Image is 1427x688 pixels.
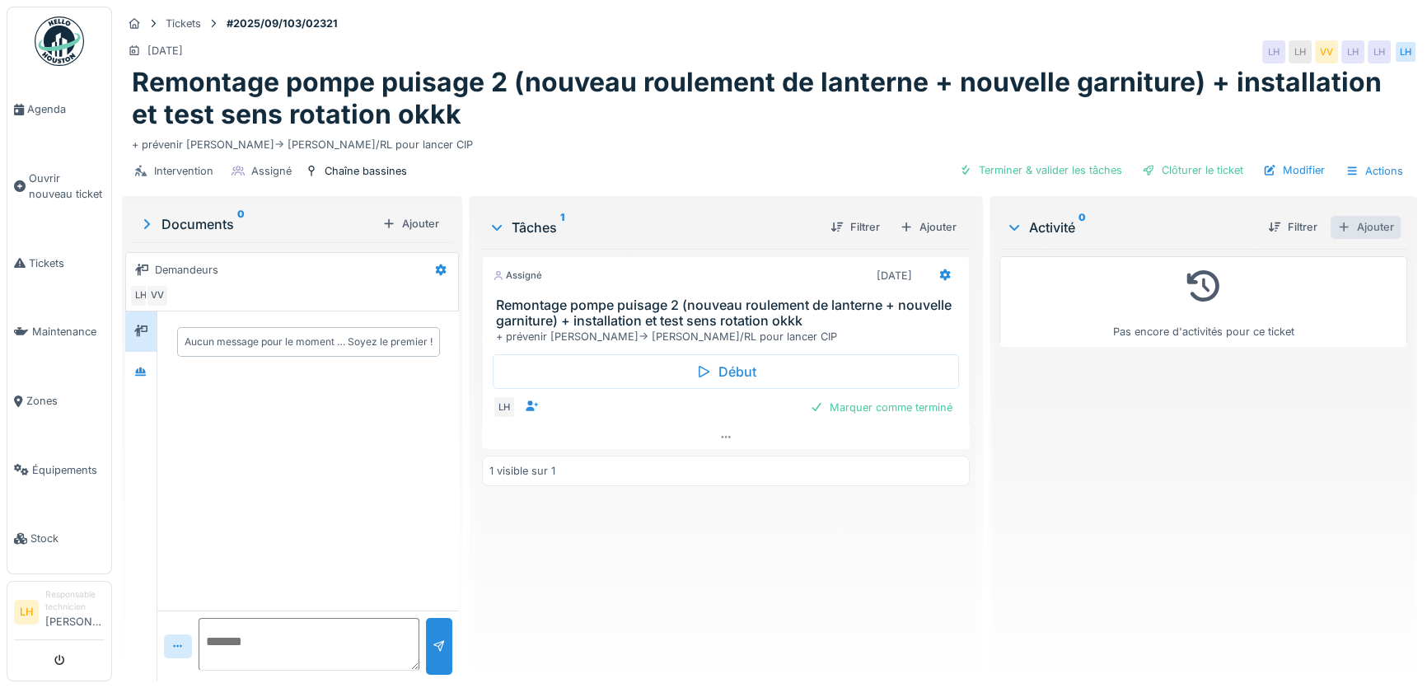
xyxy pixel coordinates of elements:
[166,16,201,31] div: Tickets
[29,171,105,202] span: Ouvrir nouveau ticket
[7,297,111,367] a: Maintenance
[376,213,446,235] div: Ajouter
[824,216,887,238] div: Filtrer
[1006,218,1255,237] div: Activité
[1010,264,1397,340] div: Pas encore d'activités pour ce ticket
[129,284,152,307] div: LH
[493,395,516,419] div: LH
[29,255,105,271] span: Tickets
[325,163,407,179] div: Chaîne bassines
[496,297,962,329] h3: Remontage pompe puisage 2 (nouveau roulement de lanterne + nouvelle garniture) + installation et ...
[146,284,169,307] div: VV
[496,329,962,344] div: + prévenir [PERSON_NAME]-> [PERSON_NAME]/RL pour lancer CIP
[1078,218,1086,237] sup: 0
[1368,40,1391,63] div: LH
[1289,40,1312,63] div: LH
[493,354,959,389] div: Début
[7,504,111,573] a: Stock
[1394,40,1417,63] div: LH
[32,462,105,478] span: Équipements
[493,269,542,283] div: Assigné
[147,43,183,59] div: [DATE]
[27,101,105,117] span: Agenda
[1262,40,1285,63] div: LH
[251,163,292,179] div: Assigné
[1256,159,1331,181] div: Modifier
[155,262,218,278] div: Demandeurs
[877,268,912,283] div: [DATE]
[14,588,105,640] a: LH Responsable technicien[PERSON_NAME]
[1135,159,1250,181] div: Clôturer le ticket
[7,436,111,505] a: Équipements
[489,218,817,237] div: Tâches
[14,600,39,625] li: LH
[7,75,111,144] a: Agenda
[7,229,111,298] a: Tickets
[560,218,564,237] sup: 1
[952,159,1129,181] div: Terminer & valider les tâches
[7,144,111,229] a: Ouvrir nouveau ticket
[220,16,344,31] strong: #2025/09/103/02321
[1331,216,1401,238] div: Ajouter
[237,214,245,234] sup: 0
[1315,40,1338,63] div: VV
[32,324,105,339] span: Maintenance
[185,335,433,349] div: Aucun message pour le moment … Soyez le premier !
[35,16,84,66] img: Badge_color-CXgf-gQk.svg
[154,163,213,179] div: Intervention
[138,214,376,234] div: Documents
[7,367,111,436] a: Zones
[1341,40,1364,63] div: LH
[489,463,555,479] div: 1 visible sur 1
[26,393,105,409] span: Zones
[30,531,105,546] span: Stock
[132,130,1407,152] div: + prévenir [PERSON_NAME]-> [PERSON_NAME]/RL pour lancer CIP
[45,588,105,636] li: [PERSON_NAME]
[1261,216,1324,238] div: Filtrer
[132,67,1407,130] h1: Remontage pompe puisage 2 (nouveau roulement de lanterne + nouvelle garniture) + installation et ...
[803,396,959,419] div: Marquer comme terminé
[1338,159,1411,183] div: Actions
[893,216,963,238] div: Ajouter
[45,588,105,614] div: Responsable technicien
